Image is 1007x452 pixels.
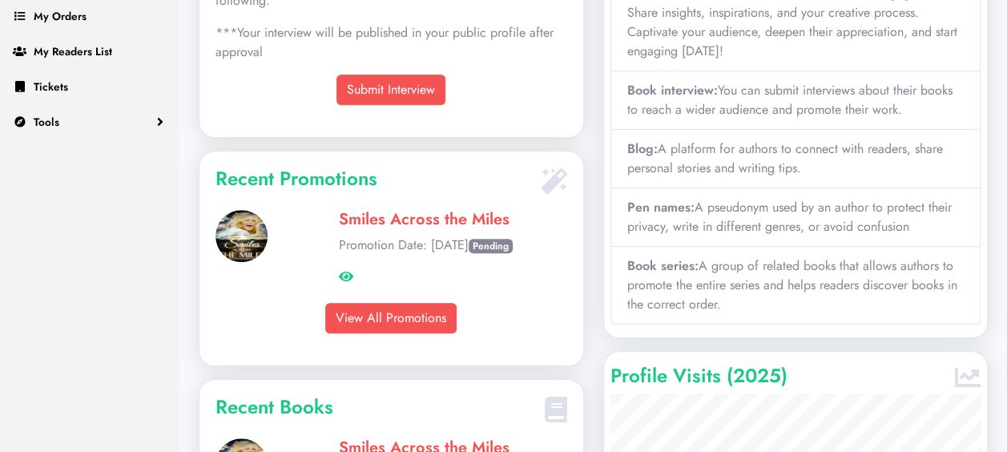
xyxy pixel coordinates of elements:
h4: Profile Visits (2025) [610,365,949,388]
h4: Recent Books [215,396,538,419]
b: Book interview: [627,81,718,99]
span: My Readers List [34,43,112,59]
b: Book series: [627,256,699,275]
li: A pseudonym used by an author to protect their privacy, write in different genres, or avoid confu... [610,188,981,247]
li: A platform for authors to connect with readers, share personal stories and writing tips. [610,130,981,188]
a: View All Promotions [325,303,457,333]
img: 1749344822.jpg [215,210,268,262]
b: Blog: [627,139,658,158]
a: Smiles Across the Miles [339,208,510,231]
a: Submit Interview [336,75,445,105]
span: Tools [34,114,59,130]
p: Promotion Date: [DATE] [339,236,566,255]
b: Pen names: [627,198,695,216]
li: A group of related books that allows authors to promote the entire series and helps readers disco... [610,247,981,325]
h4: Recent Promotions [215,167,535,191]
span: Tickets [34,79,68,95]
span: My Orders [34,8,87,24]
p: ***Your interview will be published in your public profile after approval [215,23,567,62]
span: Pending [469,239,513,253]
li: You can submit interviews about their books to reach a wider audience and promote their work. [610,71,981,130]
